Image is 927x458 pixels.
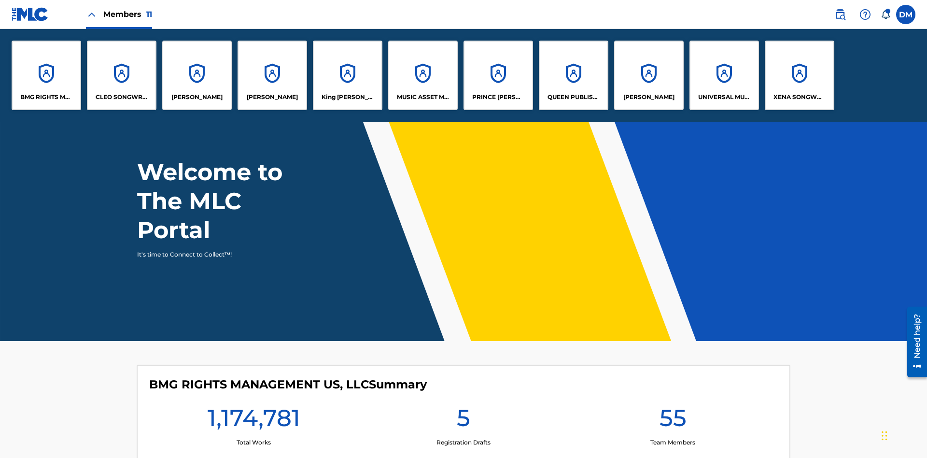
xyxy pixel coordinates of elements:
p: EYAMA MCSINGER [247,93,298,101]
a: Accounts[PERSON_NAME] [614,41,684,110]
p: Team Members [650,438,695,447]
p: It's time to Connect to Collect™! [137,250,305,259]
a: AccountsUNIVERSAL MUSIC PUB GROUP [689,41,759,110]
p: MUSIC ASSET MANAGEMENT (MAM) [397,93,449,101]
a: AccountsMUSIC ASSET MANAGEMENT (MAM) [388,41,458,110]
span: Members [103,9,152,20]
img: search [834,9,846,20]
span: 11 [146,10,152,19]
iframe: Resource Center [900,303,927,382]
a: AccountsCLEO SONGWRITER [87,41,156,110]
h1: Welcome to The MLC Portal [137,157,318,244]
a: AccountsBMG RIGHTS MANAGEMENT US, LLC [12,41,81,110]
p: ELVIS COSTELLO [171,93,223,101]
div: Drag [882,421,887,450]
a: AccountsXENA SONGWRITER [765,41,834,110]
p: XENA SONGWRITER [773,93,826,101]
p: RONALD MCTESTERSON [623,93,674,101]
a: AccountsPRINCE [PERSON_NAME] [463,41,533,110]
p: QUEEN PUBLISHA [548,93,600,101]
p: UNIVERSAL MUSIC PUB GROUP [698,93,751,101]
h1: 1,174,781 [208,403,300,438]
h1: 5 [457,403,470,438]
a: AccountsQUEEN PUBLISHA [539,41,608,110]
p: Total Works [237,438,271,447]
div: Help [856,5,875,24]
p: Registration Drafts [436,438,491,447]
div: User Menu [896,5,915,24]
a: Accounts[PERSON_NAME] [162,41,232,110]
a: AccountsKing [PERSON_NAME] [313,41,382,110]
h1: 55 [660,403,687,438]
p: CLEO SONGWRITER [96,93,148,101]
img: help [859,9,871,20]
a: Accounts[PERSON_NAME] [238,41,307,110]
img: Close [86,9,98,20]
h4: BMG RIGHTS MANAGEMENT US, LLC [149,377,427,392]
a: Public Search [830,5,850,24]
div: Notifications [881,10,890,19]
img: MLC Logo [12,7,49,21]
p: BMG RIGHTS MANAGEMENT US, LLC [20,93,73,101]
p: PRINCE MCTESTERSON [472,93,525,101]
iframe: Chat Widget [879,412,927,458]
p: King McTesterson [322,93,374,101]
